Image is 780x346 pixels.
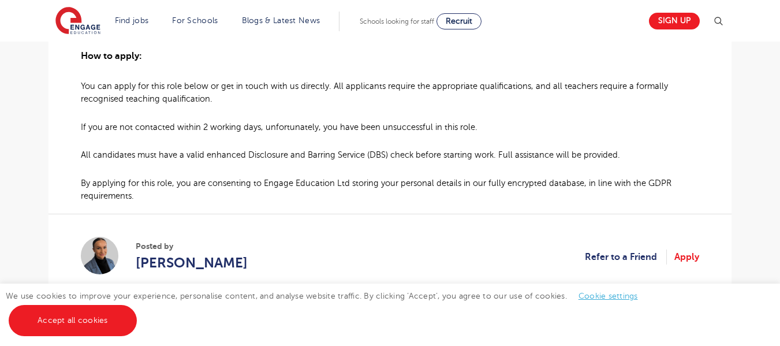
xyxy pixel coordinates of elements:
[446,17,472,25] span: Recruit
[9,305,137,336] a: Accept all cookies
[172,16,218,25] a: For Schools
[115,16,149,25] a: Find jobs
[360,17,434,25] span: Schools looking for staff
[436,13,482,29] a: Recruit
[136,252,248,273] a: [PERSON_NAME]
[81,122,477,132] span: If you are not contacted within 2 working days, unfortunately, you have been unsuccessful in this...
[81,178,671,200] span: By applying for this role, you are consenting to Engage Education Ltd storing your personal detai...
[649,13,700,29] a: Sign up
[136,240,248,252] span: Posted by
[55,7,100,36] img: Engage Education
[81,51,142,61] span: How to apply:
[579,292,638,300] a: Cookie settings
[6,292,650,325] span: We use cookies to improve your experience, personalise content, and analyse website traffic. By c...
[674,250,699,265] a: Apply
[81,150,620,159] span: All candidates must have a valid enhanced Disclosure and Barring Service (DBS) check before start...
[242,16,320,25] a: Blogs & Latest News
[585,250,667,265] a: Refer to a Friend
[81,81,668,103] span: You can apply for this role below or get in touch with us directly. All applicants require the ap...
